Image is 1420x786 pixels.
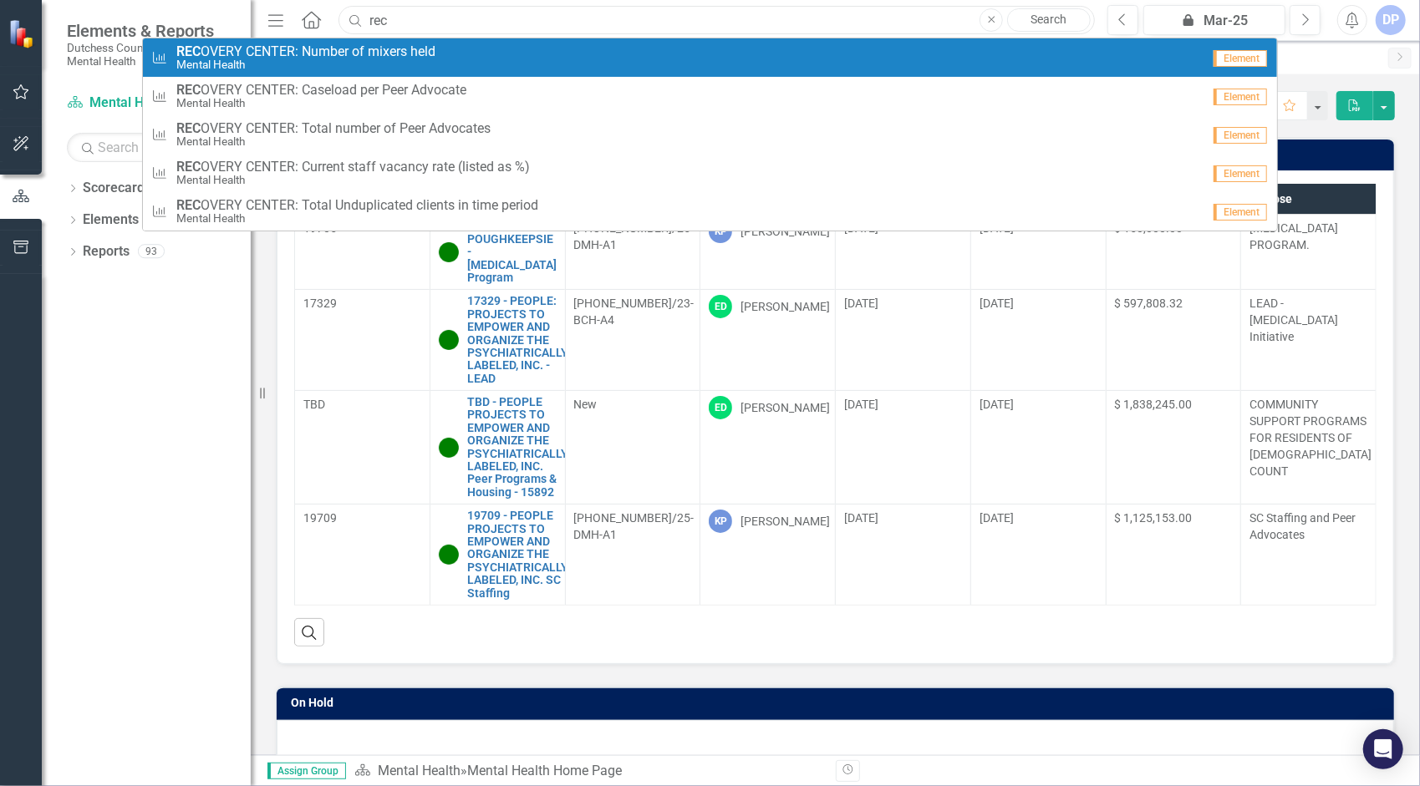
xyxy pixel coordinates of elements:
img: Active [439,438,459,458]
h3: On Hold [291,697,1386,709]
div: 93 [138,245,165,259]
div: » [354,762,823,781]
span: [DATE] [844,297,878,310]
a: Search [1007,8,1091,32]
span: Assign Group [267,763,346,779]
td: Double-Click to Edit [295,290,430,391]
a: 19709 - PEOPLE PROJECTS TO EMPOWER AND ORGANIZE THE PSYCHIATRICALLY LABELED, INC. SC Staffing [467,510,568,600]
td: Double-Click to Edit [836,505,971,606]
img: Active [439,545,459,565]
small: Mental Health [176,174,530,186]
span: New [574,398,598,411]
div: KP [709,510,732,533]
span: TBD [303,398,325,411]
td: Double-Click to Edit [1106,391,1241,505]
input: Search ClearPoint... [338,6,1095,35]
div: [PERSON_NAME] [741,513,830,530]
td: Double-Click to Edit [295,505,430,606]
a: Scorecards [83,179,151,198]
td: Double-Click to Edit [295,215,430,290]
div: [PERSON_NAME] [741,399,830,416]
a: OVERY CENTER: Total number of Peer AdvocatesMental HealthElement [143,115,1277,154]
div: [PERSON_NAME] [741,298,830,315]
div: Mar-25 [1149,11,1280,31]
a: Elements [83,210,139,230]
div: ED [709,396,732,419]
div: KP [709,220,732,243]
img: Active [439,242,459,262]
span: [DATE] [980,398,1014,411]
td: Double-Click to Edit [836,290,971,391]
img: ClearPoint Strategy [8,18,38,48]
td: Double-Click to Edit [700,505,836,606]
a: 19705 - CITY OF POUGHKEEPSIE - [MEDICAL_DATA] Program [467,220,557,284]
span: Element [1214,204,1267,221]
td: Double-Click to Edit [970,290,1106,391]
td: Double-Click to Edit [565,391,700,505]
td: Double-Click to Edit [1106,290,1241,391]
a: OVERY CENTER: Number of mixers heldMental HealthElement [143,38,1277,77]
a: Reports [83,242,130,261]
a: TBD - PEOPLE PROJECTS TO EMPOWER AND ORGANIZE THE PSYCHIATRICALLY LABELED, INC. Peer Programs & H... [467,396,568,499]
span: OVERY CENTER: Caseload per Peer Advocate [176,83,466,98]
td: Double-Click to Edit [970,505,1106,606]
img: Active [439,330,459,350]
a: Mental Health [67,94,234,113]
input: Search Below... [67,133,234,162]
span: OVERY CENTER: Current staff vacancy rate (listed as %) [176,160,530,175]
span: $ 597,808.32 [1115,297,1183,310]
span: OVERY CENTER: Total Unduplicated clients in time period [176,198,538,213]
div: [PERSON_NAME] [741,223,830,240]
span: SC Staffing and Peer Advocates [1249,511,1356,541]
span: Element [1214,89,1267,105]
button: Mar-25 [1143,5,1285,35]
span: OVERY CENTER: Number of mixers held [176,44,435,59]
span: [DATE] [980,511,1014,525]
div: Open Intercom Messenger [1363,729,1403,769]
small: Dutchess County Department of Mental Health [67,41,234,68]
td: Double-Click to Edit [1106,215,1241,290]
a: 17329 - PEOPLE: PROJECTS TO EMPOWER AND ORGANIZE THE PSYCHIATRICALLY LABELED, INC. - LEAD [467,295,568,385]
a: Mental Health [378,763,461,778]
small: Mental Health [176,58,435,71]
span: [DATE] [844,511,878,525]
small: Mental Health [176,135,491,148]
a: OVERY CENTER: Caseload per Peer AdvocateMental HealthElement [143,77,1277,115]
td: Double-Click to Edit [836,391,971,505]
div: Mental Health Home Page [467,763,622,778]
span: 19709 [303,511,337,525]
div: ED [709,295,732,318]
span: OVERY CENTER: Total number of Peer Advocates [176,121,491,136]
td: Double-Click to Edit [1106,505,1241,606]
td: Double-Click to Edit [970,391,1106,505]
span: $ 1,838,245.00 [1115,398,1193,411]
td: Double-Click to Edit [1241,215,1377,290]
td: Double-Click to Edit [970,215,1106,290]
td: Double-Click to Edit [1241,290,1377,391]
small: Mental Health [176,212,538,225]
p: [MEDICAL_DATA] PROGRAM. [1249,220,1367,253]
span: [DATE] [844,398,878,411]
p: LEAD - [MEDICAL_DATA] Initiative [1249,295,1367,345]
td: Double-Click to Edit [700,290,836,391]
small: Mental Health [176,97,466,109]
td: Double-Click to Edit [700,391,836,505]
span: [PHONE_NUMBER]/23-BCH-A4 [574,297,695,327]
span: Elements & Reports [67,21,234,41]
span: Element [1214,165,1267,182]
td: Double-Click to Edit [295,391,430,505]
span: [PHONE_NUMBER]/25-DMH-A1 [574,511,695,541]
span: 17329 [303,297,337,310]
span: $ 1,125,153.00 [1115,511,1193,525]
span: [DATE] [980,297,1014,310]
button: DP [1376,5,1406,35]
td: Double-Click to Edit [1241,505,1377,606]
td: Double-Click to Edit [836,215,971,290]
td: Double-Click to Edit [565,505,700,606]
a: OVERY CENTER: Current staff vacancy rate (listed as %)Mental HealthElement [143,154,1277,192]
span: Element [1214,50,1267,67]
td: Double-Click to Edit [1241,391,1377,505]
span: Element [1214,127,1267,144]
td: Double-Click to Edit [565,215,700,290]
